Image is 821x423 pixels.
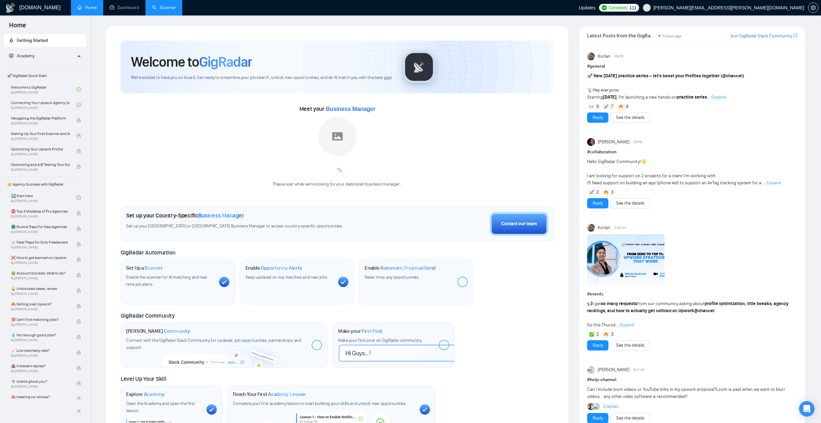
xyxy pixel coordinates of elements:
[162,338,286,368] img: slackcommunity-bg.png
[634,139,642,145] span: [DATE]
[11,292,70,296] span: By [PERSON_NAME]
[587,376,797,383] h1: # help-channel
[604,332,608,337] img: 🔥
[11,338,70,342] span: By [PERSON_NAME]
[722,73,743,79] span: @channel
[587,198,608,208] button: Reply
[629,4,636,11] span: 111
[76,257,81,262] span: lock
[587,387,785,399] span: Can I include loom videos or YouTube links in my upwork proposal?Loom is paid when we want to blu...
[11,363,70,369] span: 💩 Irrelevant replies?
[233,401,407,406] span: Complete your first academy lesson to start building your skills and unlock new opportunities.
[730,33,792,40] a: Join GigRadar Slack Community
[711,94,726,100] span: Expand
[299,105,375,112] span: Meet your
[604,104,608,109] img: 🚀
[611,103,613,110] span: 7
[126,223,380,229] span: Set up your [GEOGRAPHIC_DATA] or [GEOGRAPHIC_DATA] Business Manager to access country-specific op...
[11,307,70,311] span: By [PERSON_NAME]
[794,33,797,39] a: export
[611,198,650,208] button: See the details
[76,102,81,107] span: check-circle
[126,338,301,350] span: Connect with the GigRadar Slack Community for updates, job opportunities, partnerships, and support.
[318,117,357,156] img: placeholder.png
[338,328,382,334] h1: Make your
[589,190,594,195] img: 🚀
[11,98,76,112] a: Connecting Your Upwork Agency to GigRadarBy[PERSON_NAME]
[4,34,86,47] li: Getting Started
[641,159,646,164] span: 👋
[268,391,305,398] span: Academy Lesson
[794,33,797,38] span: export
[603,403,618,410] a: 2replies
[616,114,645,121] a: See the details
[245,265,302,271] h1: Enable
[11,230,70,234] span: By [PERSON_NAME]
[616,342,645,349] a: See the details
[677,94,707,100] strong: practice series
[609,4,628,11] span: Connects:
[365,265,436,271] h1: Enable
[587,366,595,374] img: Rashi Agarwal
[76,196,81,200] span: check-circle
[76,350,81,355] span: lock
[602,5,607,10] img: upwork-logo.png
[11,130,70,137] span: Setting Up Your First Scanner and Auto-Bidder
[589,104,594,109] img: 👀
[9,53,35,59] span: Academy
[11,146,70,152] span: Optimizing Your Upwork Profile
[76,304,81,308] span: lock
[11,208,70,215] span: ⛔ Top 3 Mistakes of Pro Agencies
[17,53,35,59] span: Academy
[615,53,623,59] span: [DATE]
[198,212,244,219] span: Business Manager
[5,3,15,13] img: logo
[594,73,744,79] strong: New [DATE] practice series – let’s boost your Profiles together ( )
[662,34,682,38] span: 7 hours ago
[587,224,595,232] img: Korlan
[338,338,422,343] span: Make your first post on GigRadar community.
[587,149,797,156] h1: # collaboration
[11,332,70,338] span: 💧 Not enough good jobs?
[76,319,81,324] span: lock
[9,38,14,43] span: rocket
[362,328,382,334] span: First Post
[121,312,175,319] span: GigRadar Community
[199,53,252,71] span: GigRadar
[587,112,608,123] button: Reply
[152,5,176,10] a: searchScanner
[587,403,595,410] img: Ankur Mittal
[601,301,637,306] strong: so many requests
[76,288,81,293] span: lock
[587,159,765,186] span: Hello GigRadar Community! I am looking for support on 2 projects for a client I'm working with. (...
[587,32,656,40] span: Latest Posts from the GigRadar Community
[587,340,608,351] button: Reply
[144,391,165,398] span: Academy
[261,265,302,271] span: Opportunity Alerts
[245,274,328,280] span: Keep updated on top matches and new jobs.
[11,261,70,265] span: By [PERSON_NAME]
[5,69,85,82] span: 🚀 GigRadar Quick Start
[694,308,715,313] span: @channel
[616,200,645,207] a: See the details
[11,215,70,218] span: By [PERSON_NAME]
[11,152,70,156] span: By [PERSON_NAME]
[332,167,343,178] span: loading
[11,354,70,358] span: By [PERSON_NAME]
[11,385,70,389] span: By [PERSON_NAME]
[365,274,419,280] span: Never miss any opportunities.
[11,276,70,280] span: By [PERSON_NAME]
[619,104,623,109] img: 🔥
[587,138,595,146] img: Julie McCarter
[598,139,629,146] span: [PERSON_NAME]
[11,137,70,141] span: By [PERSON_NAME]
[587,63,797,70] h1: # general
[587,87,593,93] span: 📡
[626,103,628,110] span: 4
[17,38,48,43] span: Getting Started
[126,274,208,287] span: Enable the scanner for AI matching and real-time job alerts.
[598,366,629,373] span: [PERSON_NAME]
[603,94,616,100] strong: [DATE]
[126,391,165,398] h1: Explore
[634,367,645,373] span: 6:07 AM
